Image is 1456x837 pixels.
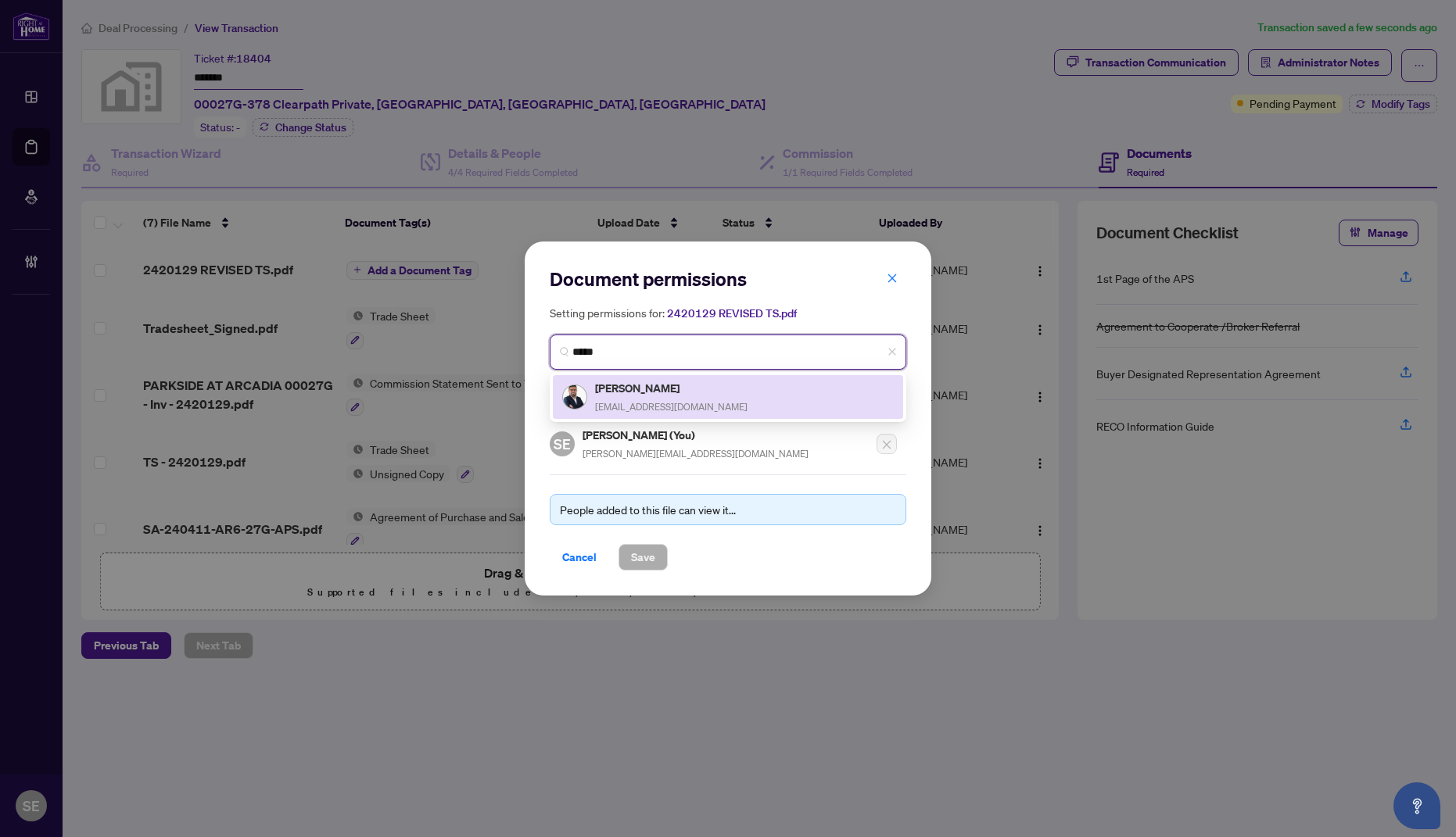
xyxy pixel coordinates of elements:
[887,273,898,284] span: close
[554,433,571,455] span: SE
[550,266,906,292] h2: Document permissions
[583,426,809,444] h5: [PERSON_NAME] (You)
[560,347,569,356] img: search_icon
[583,448,809,460] span: [PERSON_NAME][EMAIL_ADDRESS][DOMAIN_NAME]
[550,304,906,322] h5: Setting permissions for:
[560,501,896,518] div: People added to this file can view it...
[563,385,586,409] img: Profile Icon
[595,379,748,397] h5: [PERSON_NAME]
[1393,782,1440,829] button: Open asap
[667,306,797,320] span: 2420129 REVISED TS.pdf
[562,545,597,570] span: Cancel
[888,347,897,356] span: close
[619,544,668,571] button: Save
[550,544,609,571] button: Cancel
[595,401,748,413] span: [EMAIL_ADDRESS][DOMAIN_NAME]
